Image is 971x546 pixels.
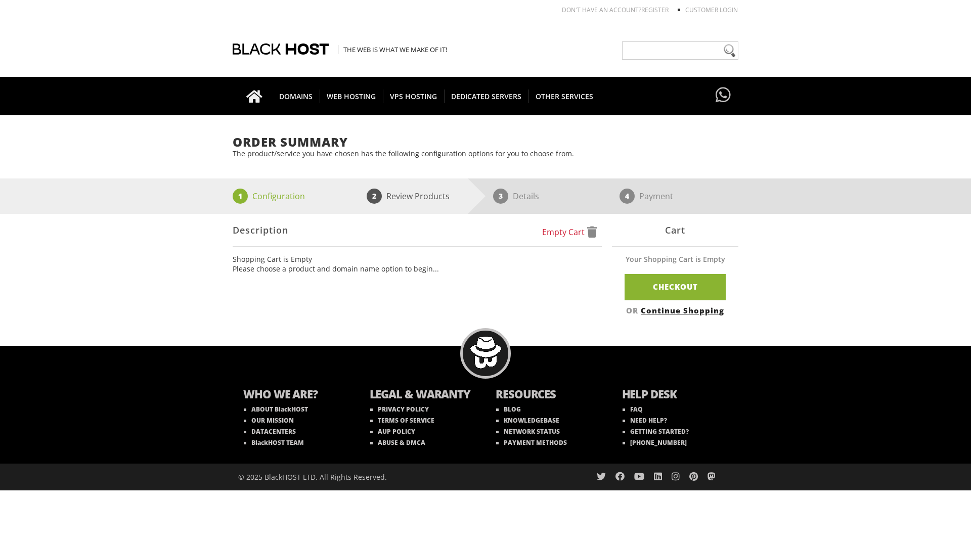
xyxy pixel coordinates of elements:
a: OUR MISSION [244,416,294,425]
a: REGISTER [641,6,669,14]
a: AUP POLICY [370,427,415,436]
a: DOMAINS [272,77,320,115]
span: OTHER SERVICES [528,89,600,103]
li: Don't have an account? [547,6,669,14]
div: Your Shopping Cart is Empty [612,254,738,274]
p: Payment [639,189,673,204]
a: OTHER SERVICES [528,77,600,115]
a: DEDICATED SERVERS [444,77,529,115]
a: Customer Login [685,6,738,14]
span: 1 [233,189,248,204]
a: ABUSE & DMCA [370,438,425,447]
a: VPS HOSTING [383,77,445,115]
div: OR [612,305,738,315]
a: FAQ [623,405,643,414]
a: WEB HOSTING [320,77,383,115]
span: 2 [367,189,382,204]
a: NETWORK STATUS [496,427,560,436]
span: DEDICATED SERVERS [444,89,529,103]
a: Checkout [625,274,726,300]
a: [PHONE_NUMBER] [623,438,687,447]
img: BlackHOST mascont, Blacky. [470,337,502,369]
a: Have questions? [713,77,733,114]
span: VPS HOSTING [383,89,445,103]
a: Empty Cart [542,226,597,238]
a: GETTING STARTED? [623,427,689,436]
a: BlackHOST TEAM [244,438,304,447]
b: LEGAL & WARANTY [370,386,476,404]
span: 4 [620,189,635,204]
a: Go to homepage [236,77,273,115]
p: Configuration [252,189,305,204]
h1: Order Summary [233,135,738,149]
p: The product/service you have chosen has the following configuration options for you to choose from. [233,149,738,158]
a: TERMS OF SERVICE [370,416,434,425]
b: RESOURCES [496,386,602,404]
div: © 2025 BlackHOST LTD. All Rights Reserved. [238,464,480,490]
b: WHO WE ARE? [243,386,349,404]
a: Continue Shopping [641,305,724,315]
a: KNOWLEDGEBASE [496,416,559,425]
ul: Shopping Cart is Empty Please choose a product and domain name option to begin... [233,254,602,274]
span: The Web is what we make of it! [338,45,447,54]
span: WEB HOSTING [320,89,383,103]
div: Description [233,214,602,247]
a: BLOG [496,405,521,414]
a: NEED HELP? [623,416,667,425]
b: HELP DESK [622,386,728,404]
span: 3 [493,189,508,204]
a: ABOUT BlackHOST [244,405,308,414]
a: PRIVACY POLICY [370,405,429,414]
a: DATACENTERS [244,427,296,436]
p: Details [513,189,539,204]
a: PAYMENT METHODS [496,438,567,447]
p: Review Products [386,189,450,204]
input: Need help? [622,41,738,60]
div: Cart [612,214,738,247]
span: DOMAINS [272,89,320,103]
